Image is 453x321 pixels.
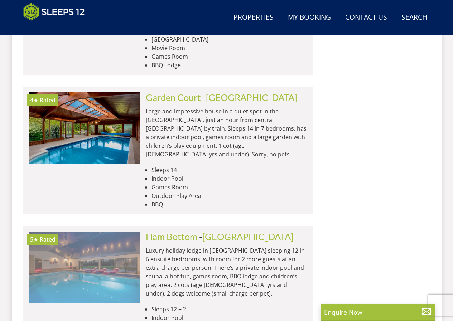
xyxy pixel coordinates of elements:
li: Outdoor Play Area [151,191,307,200]
li: Games Room [151,52,307,61]
span: - [203,92,297,103]
li: BBQ [151,200,307,209]
a: Ham Bottom [146,231,197,242]
iframe: Customer reviews powered by Trustpilot [20,25,95,31]
a: Properties [231,10,276,26]
a: Search [399,10,430,26]
a: [GEOGRAPHIC_DATA] [202,231,294,242]
a: [GEOGRAPHIC_DATA] [206,92,297,103]
li: BBQ Lodge [151,61,307,69]
a: Contact Us [342,10,390,26]
li: Sleeps 12 + 2 [151,305,307,313]
p: Luxury holiday lodge in [GEOGRAPHIC_DATA] sleeping 12 in 6 ensuite bedrooms, with room for 2 more... [146,246,307,298]
a: 5★ Rated [29,232,140,303]
img: garden-court-surrey-pool-holiday-sleeps12.original.jpg [29,92,140,164]
li: Sleeps 14 [151,166,307,174]
span: Rated [40,235,56,243]
img: Sleeps 12 [23,3,85,21]
p: Enquire Now [324,307,432,317]
li: [GEOGRAPHIC_DATA] [151,35,307,44]
a: Garden Court [146,92,201,103]
a: My Booking [285,10,334,26]
li: Indoor Pool [151,174,307,183]
span: Garden Court has a 4 star rating under the Quality in Tourism Scheme [30,96,38,104]
p: Large and impressive house in a quiet spot in the [GEOGRAPHIC_DATA], just an hour from central [G... [146,107,307,159]
span: - [199,231,294,242]
img: ham-bottom-somerset-accommodtion-home-holiday-sleeping-8.original.jpg [29,232,140,303]
li: Games Room [151,183,307,191]
span: Rated [40,96,56,104]
span: Ham Bottom has a 5 star rating under the Quality in Tourism Scheme [30,235,38,243]
a: 4★ Rated [29,92,140,164]
li: Movie Room [151,44,307,52]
